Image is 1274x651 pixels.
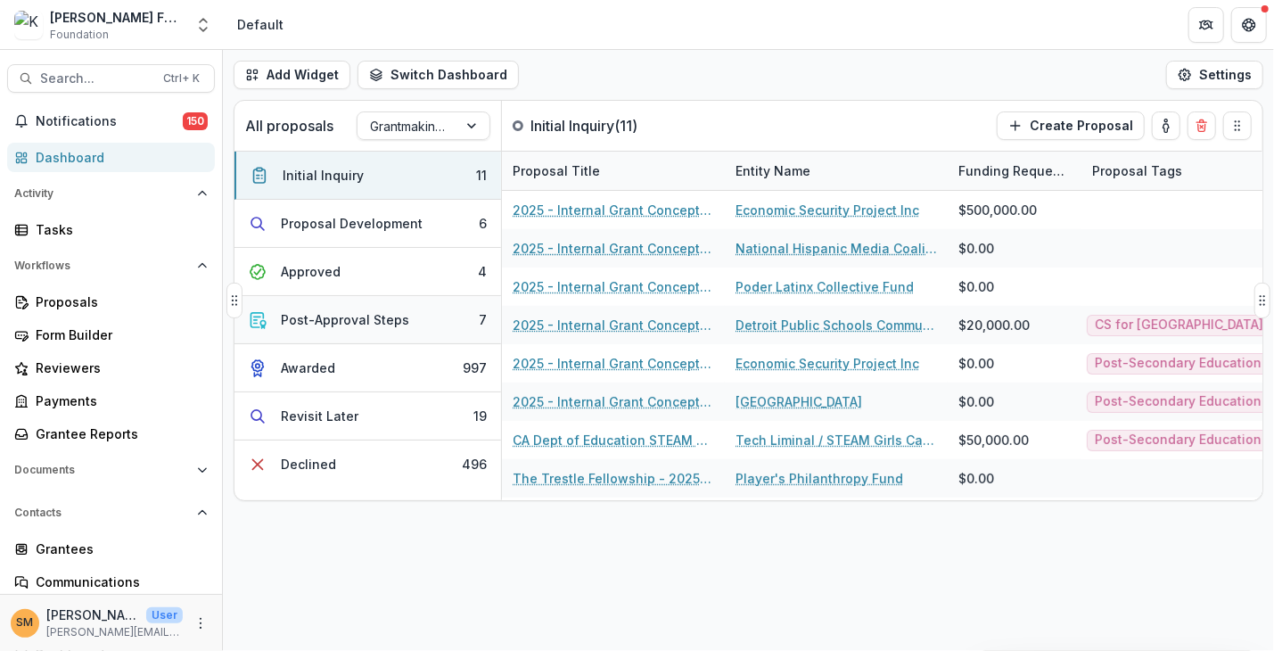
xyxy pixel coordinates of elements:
div: Subina Mahal [17,617,34,629]
button: Proposal Development6 [234,200,501,248]
button: Post-Approval Steps7 [234,296,501,344]
button: Search... [7,64,215,93]
span: Post-Secondary Education [1095,356,1262,371]
div: Proposal Title [502,152,725,190]
button: Settings [1166,61,1263,89]
div: Funding Requested [948,161,1081,180]
div: Ctrl + K [160,69,203,88]
span: Workflows [14,260,190,272]
button: Open Contacts [7,499,215,527]
p: User [146,607,183,623]
div: $0.00 [958,277,994,296]
a: Dashboard [7,143,215,172]
div: Grantees [36,540,201,558]
a: CA Dept of Education STEAM grant [513,431,714,449]
div: 11 [476,166,487,185]
div: Proposals [36,293,201,311]
button: Open Documents [7,456,215,484]
div: $0.00 [958,239,994,258]
a: Payments [7,386,215,416]
button: Initial Inquiry11 [234,152,501,200]
a: Grantee Reports [7,419,215,449]
div: $500,000.00 [958,201,1037,219]
button: Partners [1188,7,1224,43]
div: 496 [462,455,487,474]
div: 7 [479,310,487,329]
span: Post-Secondary Education [1095,433,1262,448]
div: Post-Approval Steps [281,310,409,329]
div: Approved [281,262,341,281]
div: Entity Name [725,152,948,190]
a: Form Builder [7,320,215,350]
div: Entity Name [725,161,821,180]
button: toggle-assigned-to-me [1152,111,1180,140]
span: CS for [GEOGRAPHIC_DATA] [1095,317,1263,333]
div: [PERSON_NAME] Foundation [50,8,184,27]
div: Declined [281,455,336,474]
a: 2025 - Internal Grant Concept Form [513,201,714,219]
div: Communications [36,573,201,591]
button: Drag [1223,111,1252,140]
div: $0.00 [958,392,994,411]
a: Tasks [7,215,215,244]
a: Tech Liminal / STEAM Girls Camp [736,431,937,449]
button: Revisit Later19 [234,392,501,441]
img: Kapor Foundation [14,11,43,39]
span: Foundation [50,27,109,43]
div: Reviewers [36,358,201,377]
a: Player's Philanthropy Fund [736,469,903,488]
p: All proposals [245,115,333,136]
div: Dashboard [36,148,201,167]
a: 2025 - Internal Grant Concept Form [513,239,714,258]
div: 4 [478,262,487,281]
div: $0.00 [958,469,994,488]
div: Form Builder [36,325,201,344]
div: Payments [36,391,201,410]
nav: breadcrumb [230,12,291,37]
a: National Hispanic Media Coalition [736,239,937,258]
button: Notifications150 [7,107,215,136]
a: [GEOGRAPHIC_DATA] [736,392,862,411]
p: [PERSON_NAME][EMAIL_ADDRESS][PERSON_NAME][DOMAIN_NAME] [46,624,183,640]
div: 19 [473,407,487,425]
a: 2025 - Internal Grant Concept Form [513,354,714,373]
div: Funding Requested [948,152,1081,190]
div: Awarded [281,358,335,377]
a: Communications [7,567,215,597]
button: Open Workflows [7,251,215,280]
div: Initial Inquiry [283,166,364,185]
p: [PERSON_NAME] [46,606,139,624]
button: Delete card [1188,111,1216,140]
button: Approved4 [234,248,501,296]
a: Detroit Public Schools Community District [736,316,937,334]
a: Proposals [7,287,215,317]
div: Revisit Later [281,407,358,425]
div: 997 [463,358,487,377]
a: Economic Security Project Inc [736,201,919,219]
div: $0.00 [958,354,994,373]
span: Documents [14,464,190,476]
div: Proposal Development [281,214,423,233]
div: Grantee Reports [36,424,201,443]
button: Declined496 [234,441,501,488]
button: More [190,613,211,634]
button: Open entity switcher [191,7,216,43]
button: Drag [226,283,242,318]
a: 2025 - Internal Grant Concept Form [513,277,714,296]
button: Awarded997 [234,344,501,392]
div: $50,000.00 [958,431,1029,449]
button: Open Activity [7,179,215,208]
a: Grantees [7,534,215,564]
span: 150 [183,112,208,130]
span: Contacts [14,507,190,519]
span: Activity [14,187,190,200]
span: Post-Secondary Education [1095,394,1262,409]
a: The Trestle Fellowship - 2025 - Internal Grant Concept Form [513,469,714,488]
a: Economic Security Project Inc [736,354,919,373]
a: Reviewers [7,353,215,383]
div: Default [237,15,284,34]
a: Poder Latinx Collective Fund [736,277,914,296]
button: Switch Dashboard [358,61,519,89]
